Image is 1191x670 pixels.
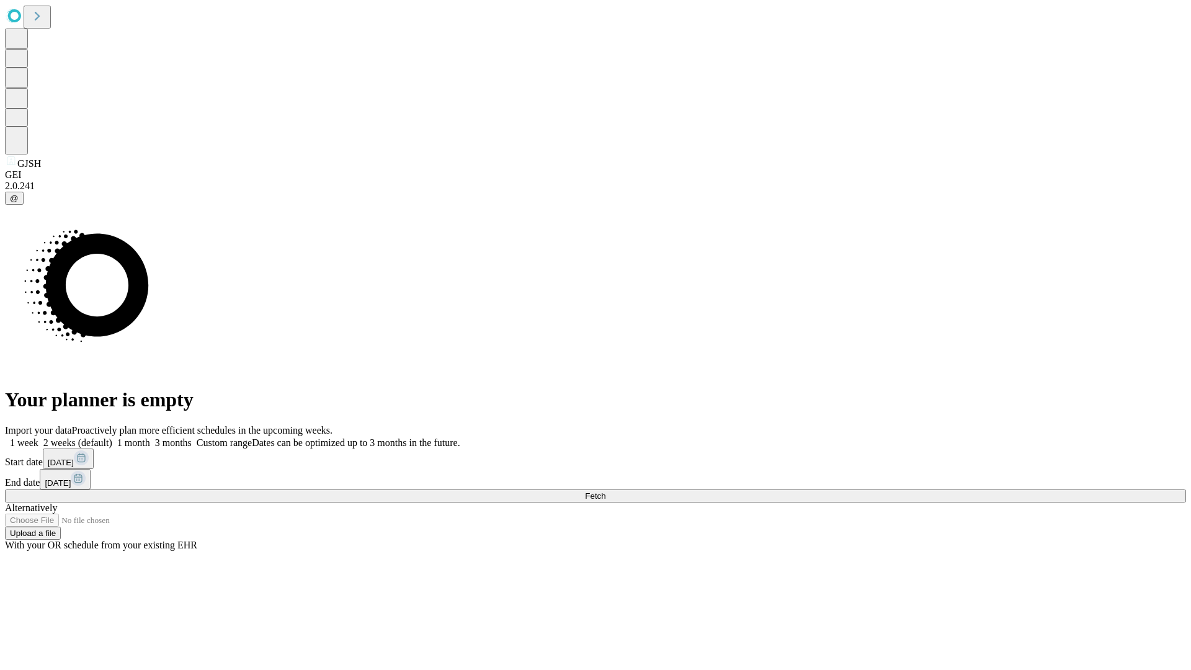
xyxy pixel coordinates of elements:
span: [DATE] [48,458,74,467]
span: 1 week [10,437,38,448]
div: Start date [5,449,1186,469]
span: 1 month [117,437,150,448]
span: Custom range [197,437,252,448]
span: Fetch [585,491,605,501]
span: Proactively plan more efficient schedules in the upcoming weeks. [72,425,332,435]
span: 2 weeks (default) [43,437,112,448]
button: [DATE] [40,469,91,489]
div: 2.0.241 [5,181,1186,192]
span: With your OR schedule from your existing EHR [5,540,197,550]
button: Fetch [5,489,1186,502]
span: Alternatively [5,502,57,513]
span: Import your data [5,425,72,435]
h1: Your planner is empty [5,388,1186,411]
button: [DATE] [43,449,94,469]
div: End date [5,469,1186,489]
div: GEI [5,169,1186,181]
span: 3 months [155,437,192,448]
span: Dates can be optimized up to 3 months in the future. [252,437,460,448]
span: [DATE] [45,478,71,488]
span: GJSH [17,158,41,169]
span: @ [10,194,19,203]
button: Upload a file [5,527,61,540]
button: @ [5,192,24,205]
